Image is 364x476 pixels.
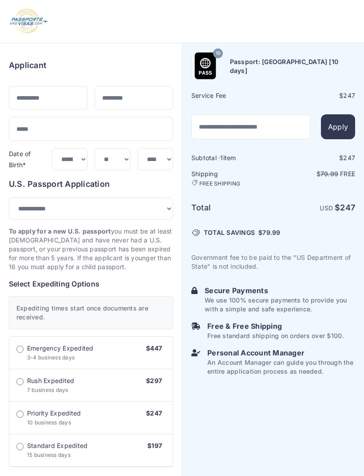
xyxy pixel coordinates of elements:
[147,442,162,449] span: $197
[205,285,355,296] h6: Secure Payments
[27,344,94,353] span: Emergency Expedited
[191,169,273,187] h6: Shipping
[27,419,71,426] span: 10 business days
[207,358,355,376] p: An Account Manager can guide you through the entire application process as needed.
[146,377,162,384] span: $297
[205,296,355,314] p: We use 100% secure payments to provide you with a simple and safe experience.
[27,409,81,418] span: Priority Expedited
[340,170,355,177] span: Free
[191,153,273,162] h6: Subtotal · item
[9,227,111,235] strong: To apply for a new U.S. passport
[320,170,338,177] span: 79.99
[191,253,355,271] p: Government fee to be paid to the "US Department of State" is not included.
[9,278,173,289] h6: Select Expediting Options
[321,114,355,139] button: Apply
[9,178,173,190] h6: U.S. Passport Application
[9,9,48,34] img: Logo
[192,52,219,80] img: Product Name
[258,228,280,237] span: $
[204,228,255,237] span: TOTAL SAVINGS
[262,229,280,236] span: 79.99
[320,204,333,212] span: USD
[274,91,356,100] div: $
[27,376,74,385] span: Rush Expedited
[191,202,273,214] h6: Total
[340,203,355,212] span: 247
[207,347,355,358] h6: Personal Account Manager
[9,227,173,271] p: you must be at least [DEMOGRAPHIC_DATA] and have never had a U.S. passport, or your previous pass...
[230,57,355,75] h6: Passport: [GEOGRAPHIC_DATA] [10 days]
[27,387,68,393] span: 7 business days
[9,59,46,72] h6: Applicant
[9,296,173,329] div: Expediting times start once documents are received.
[343,92,355,99] span: 247
[220,154,223,161] span: 1
[274,153,356,162] div: $
[27,452,71,458] span: 15 business days
[216,48,220,59] span: 10
[207,331,344,340] p: Free standard shipping on orders over $100.
[146,409,162,417] span: $247
[27,354,75,361] span: 3-4 business days
[9,150,31,169] label: Date of Birth*
[146,344,162,352] span: $447
[335,203,355,212] strong: $
[191,91,273,100] h6: Service Fee
[207,321,344,331] h6: Free & Free Shipping
[274,169,356,178] p: $
[199,180,240,187] span: FREE SHIPPING
[343,154,355,161] span: 247
[27,441,87,450] span: Standard Expedited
